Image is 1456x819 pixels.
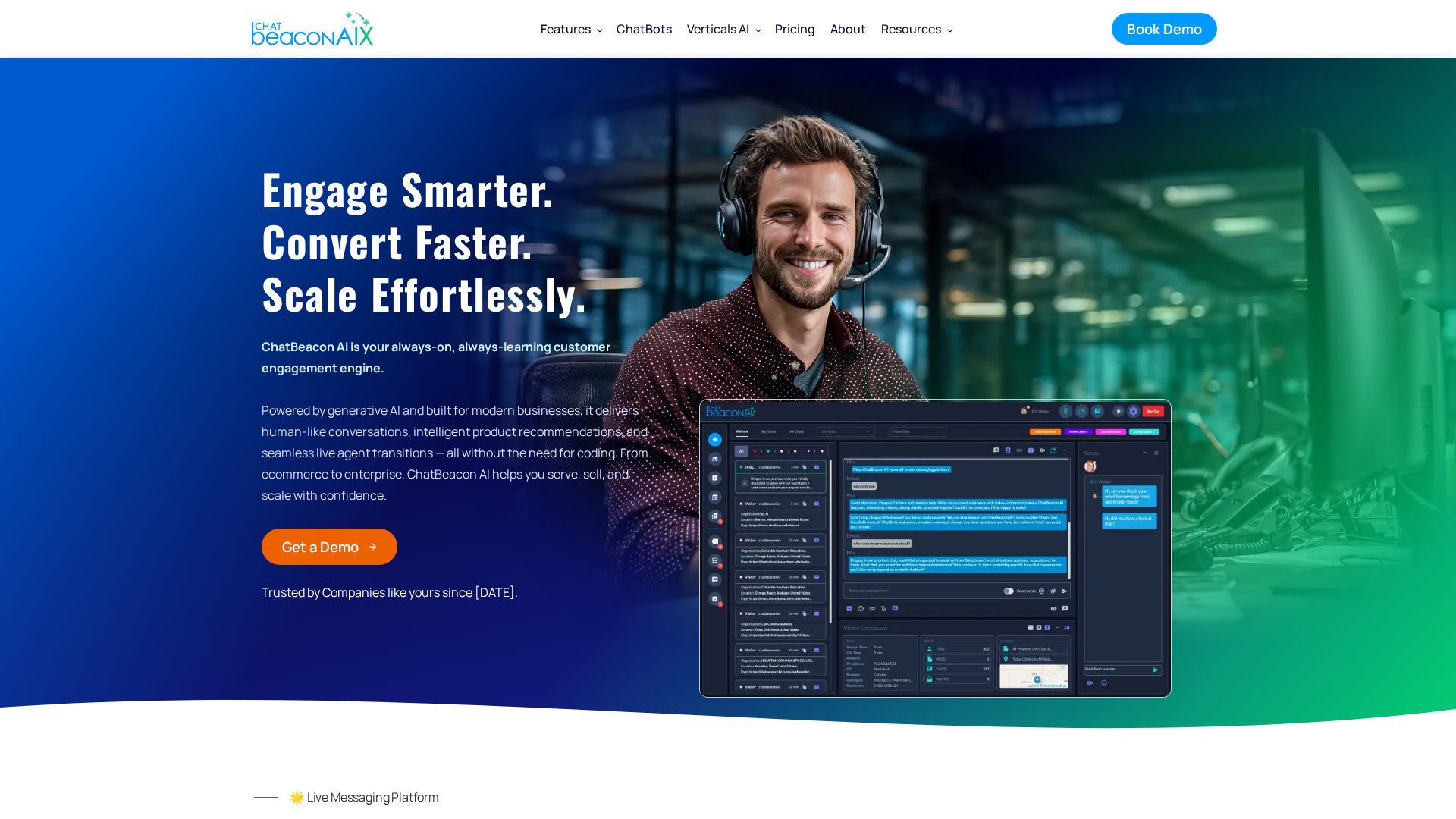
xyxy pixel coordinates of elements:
[874,11,959,47] div: Resources
[947,27,953,33] img: Dropdown
[881,18,941,39] div: Resources
[290,786,439,808] div: 🌟 Live Messaging Platform
[687,18,749,39] div: Verticals AI
[755,27,761,33] img: Dropdown
[597,27,603,33] img: Dropdown
[775,18,815,39] div: Pricing
[823,9,874,49] a: About
[239,2,381,55] a: home
[541,18,591,39] div: Features
[262,529,397,565] a: Get a Demo
[1127,19,1202,39] div: Book Demo
[609,9,679,49] a: ChatBots
[533,11,609,47] div: Features
[1112,13,1217,45] a: Book Demo
[262,336,654,506] p: Powered by generative AI and built for modern businesses, it delivers human-like conversations, i...
[262,338,610,376] strong: ChatBeacon AI is your always-on, always-learning customer engagement engine.
[617,18,672,39] div: ChatBots
[679,11,767,47] div: Verticals AI
[262,580,542,604] div: Trusted by Companies like yours since [DATE].
[767,9,823,49] a: Pricing
[830,18,866,39] div: About
[262,157,586,324] strong: Engage Smarter. Convert Faster. Scale Effortlessly.
[282,537,359,557] div: Get a Demo
[254,797,278,798] img: Line
[368,542,377,551] img: Arrow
